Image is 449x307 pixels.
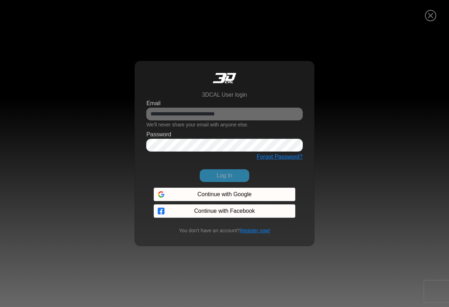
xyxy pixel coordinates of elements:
[194,207,255,215] span: Continue with Facebook
[421,6,440,26] button: Close
[146,122,248,127] small: We'll never share your email with anyone else.
[146,99,160,108] label: Email
[150,187,232,203] iframe: Botón de Acceder con Google
[257,154,303,160] a: Forgot Password?
[202,91,247,98] h6: 3DCAL User login
[154,204,295,218] button: Continue with Facebook
[146,130,171,139] label: Password
[175,227,274,234] small: You don't have an account?
[240,228,270,233] a: Register now!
